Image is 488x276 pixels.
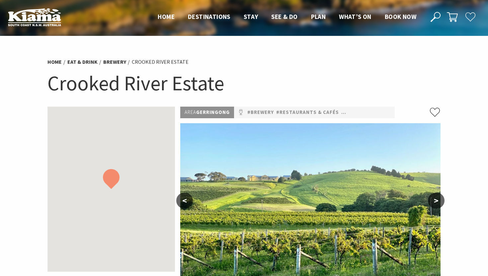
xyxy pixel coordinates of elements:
[244,13,258,21] span: Stay
[271,13,297,21] span: See & Do
[151,12,423,23] nav: Main Menu
[385,13,416,21] span: Book now
[247,108,274,117] a: #brewery
[428,193,445,209] button: >
[132,58,189,66] li: Crooked River Estate
[341,108,403,117] a: #Wineries & Breweries
[67,58,98,65] a: Eat & Drink
[276,108,339,117] a: #Restaurants & Cafés
[176,193,193,209] button: <
[339,13,371,21] span: What’s On
[8,8,61,26] img: Kiama Logo
[103,58,126,65] a: brewery
[180,107,234,118] p: Gerringong
[47,70,441,97] h1: Crooked River Estate
[47,58,62,65] a: Home
[158,13,175,21] span: Home
[311,13,326,21] span: Plan
[188,13,230,21] span: Destinations
[185,109,196,115] span: Area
